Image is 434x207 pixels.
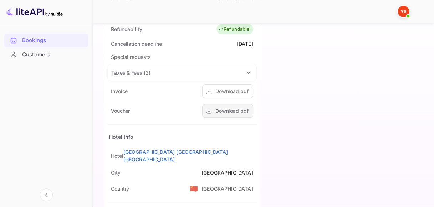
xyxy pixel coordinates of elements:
[108,64,256,81] div: Taxes & Fees (2)
[111,169,121,176] div: City
[201,185,253,192] div: [GEOGRAPHIC_DATA]
[237,40,253,47] div: [DATE]
[4,48,88,62] div: Customers
[111,53,150,61] div: Special requests
[111,40,162,47] div: Cancellation deadline
[111,152,123,160] div: Hotel
[215,87,249,95] div: Download pdf
[190,182,198,195] span: United States
[4,34,88,47] a: Bookings
[111,107,130,115] div: Voucher
[22,51,85,59] div: Customers
[111,69,150,76] div: Taxes & Fees ( 2 )
[4,48,88,61] a: Customers
[109,133,134,141] div: Hotel Info
[111,87,128,95] div: Invoice
[40,188,53,201] button: Collapse navigation
[111,185,129,192] div: Country
[215,107,249,115] div: Download pdf
[201,169,253,176] div: [GEOGRAPHIC_DATA]
[6,6,63,17] img: LiteAPI logo
[398,6,409,17] img: Yandex Support
[22,36,85,45] div: Bookings
[111,25,142,33] div: Refundability
[218,26,250,33] div: Refundable
[123,148,253,163] a: [GEOGRAPHIC_DATA] [GEOGRAPHIC_DATA] [GEOGRAPHIC_DATA]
